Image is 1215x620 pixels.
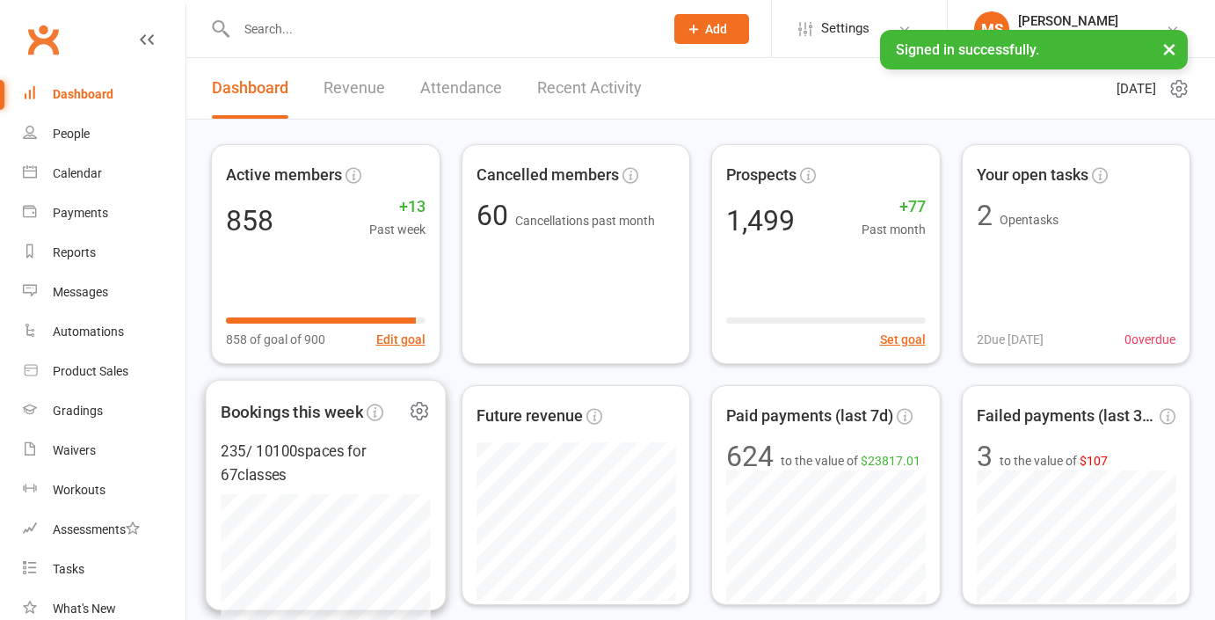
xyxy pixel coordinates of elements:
[515,214,655,228] span: Cancellations past month
[231,17,651,41] input: Search...
[212,58,288,119] a: Dashboard
[226,330,325,349] span: 858 of goal of 900
[53,206,108,220] div: Payments
[537,58,642,119] a: Recent Activity
[23,510,186,550] a: Assessments
[1117,78,1156,99] span: [DATE]
[974,11,1009,47] div: MS
[23,391,186,431] a: Gradings
[53,166,102,180] div: Calendar
[674,14,749,44] button: Add
[23,550,186,589] a: Tasks
[977,201,993,230] div: 2
[977,330,1044,349] span: 2 Due [DATE]
[53,602,116,616] div: What's New
[726,163,797,188] span: Prospects
[369,194,426,220] span: +13
[376,330,426,349] button: Edit goal
[1080,454,1108,468] span: $107
[23,154,186,193] a: Calendar
[53,443,96,457] div: Waivers
[1018,13,1166,29] div: [PERSON_NAME]
[23,431,186,470] a: Waivers
[53,522,140,536] div: Assessments
[1153,30,1185,68] button: ×
[477,404,583,429] span: Future revenue
[53,364,128,378] div: Product Sales
[21,18,65,62] a: Clubworx
[23,233,186,273] a: Reports
[53,87,113,101] div: Dashboard
[726,207,795,235] div: 1,499
[53,285,108,299] div: Messages
[226,163,342,188] span: Active members
[23,470,186,510] a: Workouts
[53,325,124,339] div: Automations
[821,9,869,48] span: Settings
[226,207,273,235] div: 858
[23,352,186,391] a: Product Sales
[420,58,502,119] a: Attendance
[477,199,515,232] span: 60
[23,273,186,312] a: Messages
[324,58,385,119] a: Revenue
[23,75,186,114] a: Dashboard
[477,163,619,188] span: Cancelled members
[221,398,363,425] span: Bookings this week
[1000,213,1059,227] span: Open tasks
[1018,29,1166,45] div: Bujutsu Martial Arts Centre
[862,220,926,239] span: Past month
[1124,330,1175,349] span: 0 overdue
[726,404,893,429] span: Paid payments (last 7d)
[726,442,774,470] div: 624
[862,194,926,220] span: +77
[221,440,430,487] div: 235 / 10100 spaces for 67 classes
[53,245,96,259] div: Reports
[53,404,103,418] div: Gradings
[53,483,105,497] div: Workouts
[977,163,1088,188] span: Your open tasks
[880,330,926,349] button: Set goal
[23,312,186,352] a: Automations
[53,562,84,576] div: Tasks
[977,442,993,470] div: 3
[23,193,186,233] a: Payments
[1000,451,1108,470] span: to the value of
[705,22,727,36] span: Add
[977,404,1157,429] span: Failed payments (last 30d)
[861,454,920,468] span: $23817.01
[23,114,186,154] a: People
[781,451,920,470] span: to the value of
[369,220,426,239] span: Past week
[53,127,90,141] div: People
[896,41,1039,58] span: Signed in successfully.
